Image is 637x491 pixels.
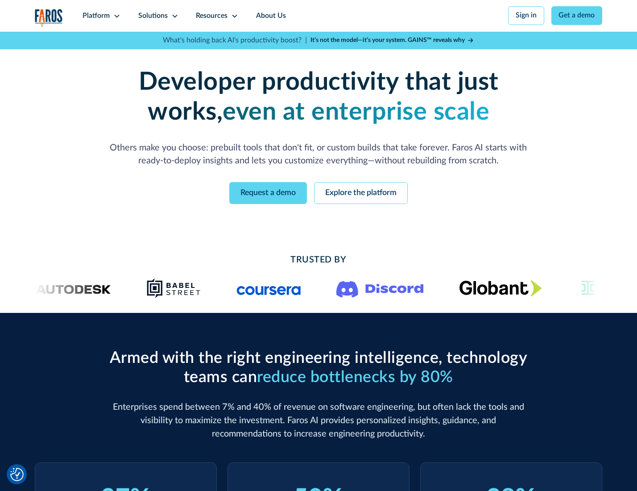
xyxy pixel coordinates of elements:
button: Cookie Settings [10,468,24,481]
a: Sign in [508,6,544,25]
img: Babel Street logo png [146,278,201,299]
img: Logo of the analytics and reporting company Faros. [35,9,63,27]
img: Logo of the communication platform Discord. [336,279,424,298]
div: Resources [196,11,227,21]
p: Others make you choose: prebuilt tools that don't fit, or custom builds that take forever. Faros ... [106,141,531,168]
a: Request a demo [229,182,307,204]
span: reduce bottlenecks by 80% [257,369,453,385]
img: Revisit consent button [10,468,24,481]
a: home [35,9,63,27]
img: Globant's logo [459,280,542,296]
p: What's holding back AI's productivity boost? | [163,35,307,46]
h2: Armed with the right engineering intelligence, technology teams can [106,349,531,387]
div: Solutions [138,11,168,21]
strong: It’s not the model—it’s your system. GAINS™ reveals why [310,37,465,43]
h2: Trusted By [106,254,531,267]
strong: Developer productivity that just works, [139,70,499,125]
img: Logo of the design software company Autodesk. [19,282,111,294]
a: Get a demo [551,6,603,25]
a: Explore the platform [314,182,408,204]
img: Logo of the online learning platform Coursera. [236,281,301,295]
p: Enterprises spend between 7% and 40% of revenue on software engineering, but often lack the tools... [106,401,531,441]
div: Platform [83,11,110,21]
strong: even at enterprise scale [223,100,489,125]
a: It’s not the model—it’s your system. GAINS™ reveals why [310,36,475,45]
